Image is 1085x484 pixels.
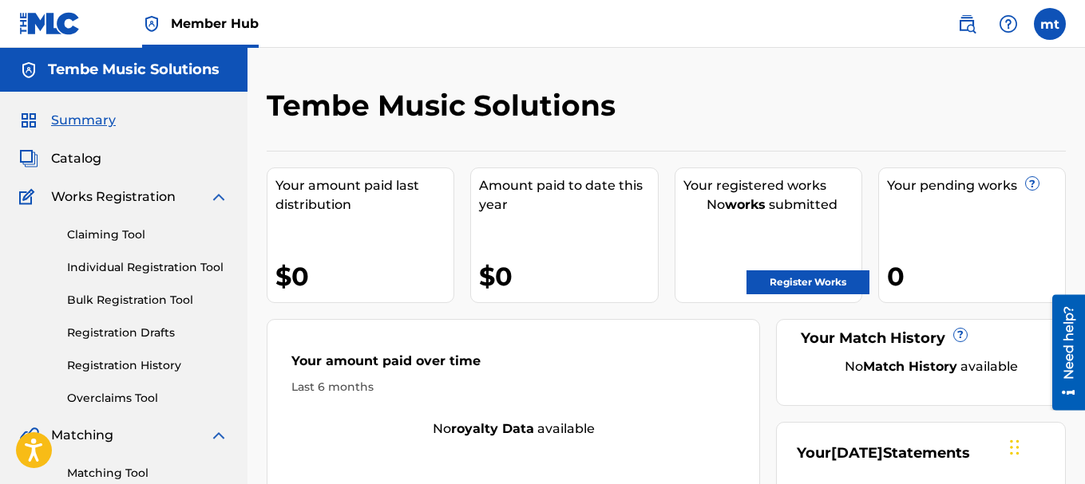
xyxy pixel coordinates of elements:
div: Amount paid to date this year [479,176,657,214]
a: Registration History [67,357,228,374]
a: Registration Drafts [67,325,228,341]
div: Your Statements [797,443,970,464]
img: MLC Logo [19,12,81,35]
div: Need help? [18,11,39,85]
div: Help [992,8,1024,40]
img: Top Rightsholder [142,14,161,33]
div: Your amount paid last distribution [275,176,453,214]
span: Works Registration [51,187,176,207]
a: Register Works [746,270,869,294]
div: 0 [887,258,1065,294]
a: Matching Tool [67,465,228,482]
strong: works [725,197,766,212]
a: Individual Registration Tool [67,259,228,276]
strong: Match History [863,359,957,374]
span: Catalog [51,149,101,168]
strong: royalty data [451,421,534,436]
div: Your pending works [887,176,1065,195]
img: Accounts [19,61,38,80]
img: help [999,14,1018,33]
a: Overclaims Tool [67,390,228,407]
span: Summary [51,111,116,130]
img: Matching [19,426,39,445]
span: ? [954,329,967,341]
a: Claiming Tool [67,226,228,243]
iframe: Resource Center [1040,294,1085,410]
span: ? [1026,177,1039,190]
div: Your amount paid over time [291,352,735,379]
h2: Tembe Music Solutions [267,88,624,124]
span: Matching [51,426,113,445]
img: Summary [19,111,38,130]
div: User Menu [1034,8,1066,40]
div: Last 6 months [291,379,735,395]
div: $0 [275,258,453,294]
div: No submitted [683,195,861,214]
div: No available [817,357,1045,376]
span: [DATE] [831,444,883,462]
div: Your Match History [797,328,1045,349]
img: Catalog [19,149,38,168]
a: CatalogCatalog [19,149,101,168]
iframe: Chat Widget [1005,407,1085,484]
div: $0 [479,258,657,294]
a: Public Search [951,8,983,40]
span: Member Hub [171,14,259,33]
img: Works Registration [19,187,40,207]
div: No available [267,419,759,439]
a: Bulk Registration Tool [67,292,228,309]
div: Your registered works [683,176,861,195]
img: search [957,14,976,33]
a: SummarySummary [19,111,116,130]
img: expand [209,187,228,207]
div: Drag [1010,423,1020,471]
img: expand [209,426,228,445]
h5: Tembe Music Solutions [48,61,220,79]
